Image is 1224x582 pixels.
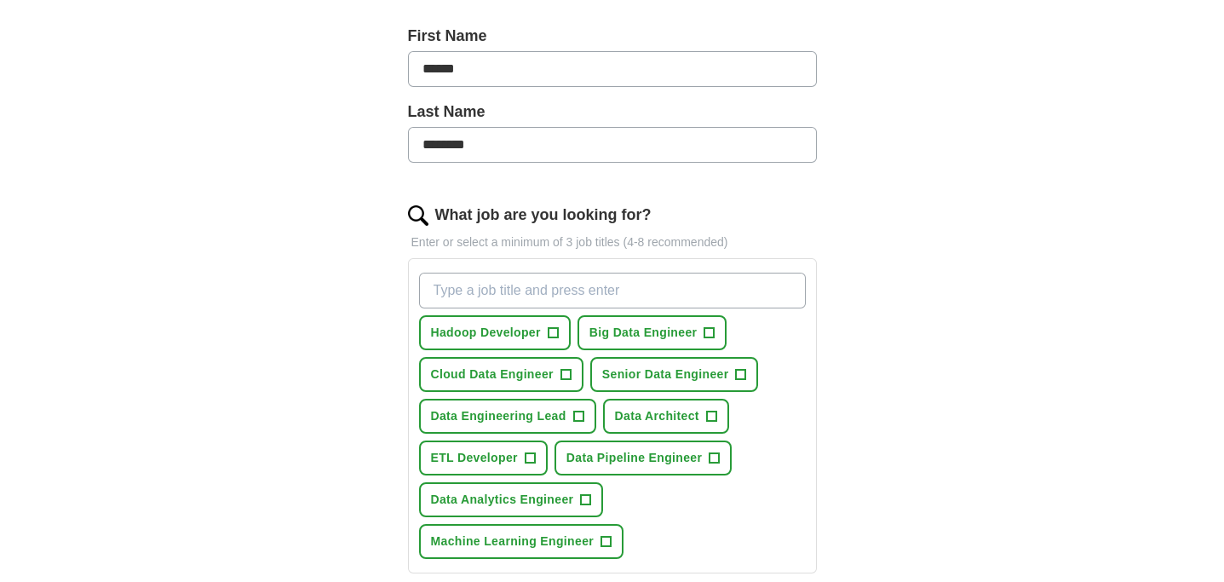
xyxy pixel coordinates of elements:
label: What job are you looking for? [435,204,652,227]
span: Data Architect [615,407,699,425]
button: Hadoop Developer [419,315,571,350]
span: Senior Data Engineer [602,366,729,383]
label: Last Name [408,101,817,124]
span: Data Pipeline Engineer [566,449,702,467]
label: First Name [408,25,817,48]
span: Data Analytics Engineer [431,491,574,509]
span: ETL Developer [431,449,518,467]
button: Senior Data Engineer [590,357,759,392]
span: Data Engineering Lead [431,407,566,425]
button: Cloud Data Engineer [419,357,583,392]
span: Machine Learning Engineer [431,533,595,550]
button: Data Analytics Engineer [419,482,604,517]
img: search.png [408,205,428,226]
button: Machine Learning Engineer [419,524,624,559]
span: Cloud Data Engineer [431,366,554,383]
input: Type a job title and press enter [419,273,806,308]
button: Big Data Engineer [578,315,727,350]
span: Big Data Engineer [589,324,698,342]
button: Data Pipeline Engineer [555,441,732,475]
p: Enter or select a minimum of 3 job titles (4-8 recommended) [408,233,817,251]
button: Data Architect [603,399,729,434]
span: Hadoop Developer [431,324,541,342]
button: Data Engineering Lead [419,399,596,434]
button: ETL Developer [419,441,548,475]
